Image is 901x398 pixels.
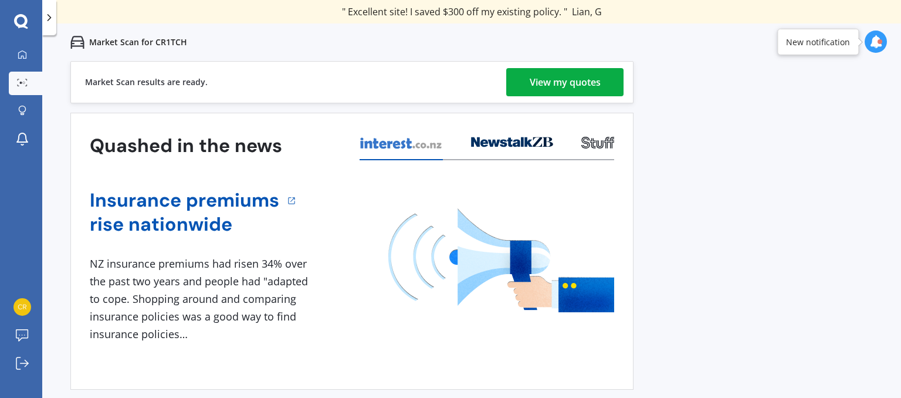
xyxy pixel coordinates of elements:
[90,213,279,237] a: rise nationwide
[506,68,624,96] a: View my quotes
[786,36,850,48] div: New notification
[70,35,84,49] img: car.f15378c7a67c060ca3f3.svg
[89,36,187,48] p: Market Scan for CR1TCH
[90,134,282,158] h3: Quashed in the news
[530,68,601,96] div: View my quotes
[13,298,31,316] img: 4568f90bac56aecbabb9732d8f68798a
[85,62,208,103] div: Market Scan results are ready.
[90,188,279,213] a: Insurance premiums
[90,255,313,343] div: NZ insurance premiums had risen 34% over the past two years and people had "adapted to cope. Shop...
[388,208,614,312] img: media image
